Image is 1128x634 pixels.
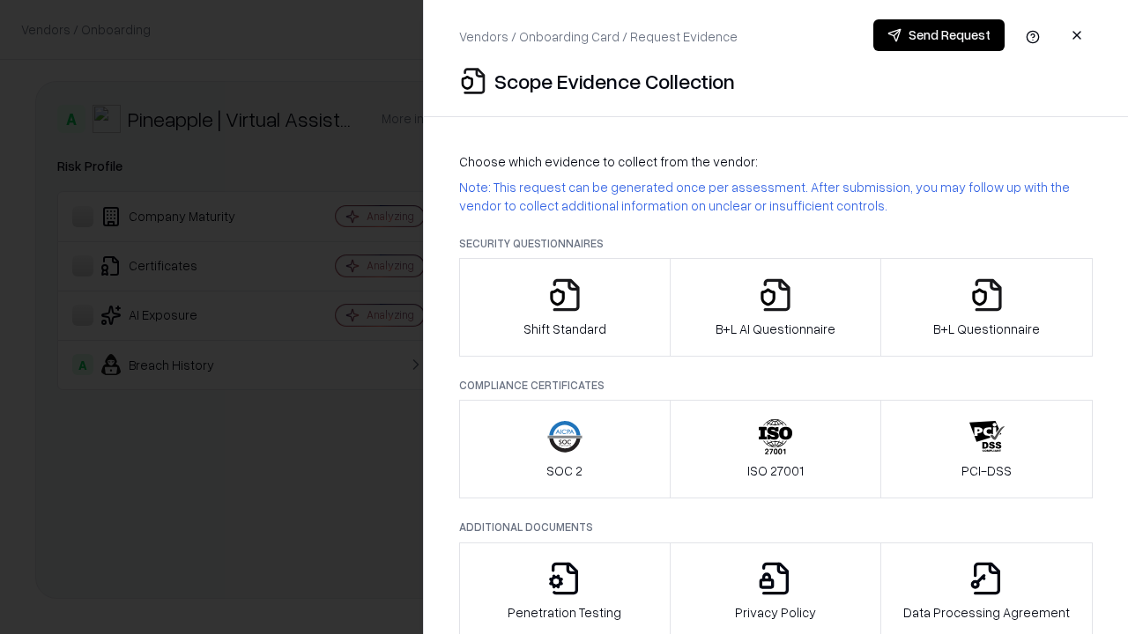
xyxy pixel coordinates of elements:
button: PCI-DSS [880,400,1093,498]
p: Security Questionnaires [459,236,1093,251]
button: SOC 2 [459,400,671,498]
p: Shift Standard [523,320,606,338]
p: B+L Questionnaire [933,320,1040,338]
p: Note: This request can be generated once per assessment. After submission, you may follow up with... [459,178,1093,215]
p: B+L AI Questionnaire [716,320,835,338]
button: Send Request [873,19,1005,51]
p: Scope Evidence Collection [494,67,735,95]
p: ISO 27001 [747,461,804,480]
button: Shift Standard [459,258,671,357]
p: Penetration Testing [508,603,621,622]
button: B+L AI Questionnaire [670,258,882,357]
p: Choose which evidence to collect from the vendor: [459,152,1093,171]
p: Privacy Policy [735,603,816,622]
p: Compliance Certificates [459,378,1093,393]
p: Additional Documents [459,520,1093,534]
p: Data Processing Agreement [903,603,1070,622]
p: Vendors / Onboarding Card / Request Evidence [459,27,738,46]
button: ISO 27001 [670,400,882,498]
p: SOC 2 [546,461,583,480]
button: B+L Questionnaire [880,258,1093,357]
p: PCI-DSS [961,461,1012,480]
